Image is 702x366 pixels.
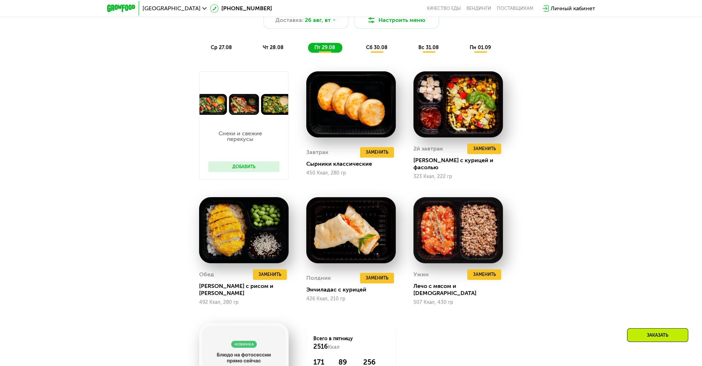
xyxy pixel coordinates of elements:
div: поставщикам [497,6,533,11]
span: Заменить [259,271,281,278]
div: 450 Ккал, 280 гр [306,170,396,176]
span: [GEOGRAPHIC_DATA] [143,6,201,11]
span: сб 30.08 [366,45,388,51]
span: 2516 [313,343,328,350]
span: пн 01.09 [470,45,491,51]
a: [PHONE_NUMBER] [210,4,272,13]
button: Заменить [360,147,394,158]
a: Качество еды [427,6,461,11]
div: 492 Ккал, 280 гр [199,300,289,305]
span: Заменить [366,274,388,282]
button: Заменить [467,143,501,154]
button: Заменить [467,269,501,280]
button: Заменить [360,273,394,283]
a: Вендинги [466,6,491,11]
div: [PERSON_NAME] с рисом и [PERSON_NAME] [199,283,294,297]
div: Заказать [627,328,688,342]
div: Обед [199,269,214,280]
button: Заменить [253,269,287,280]
div: Личный кабинет [551,4,595,13]
div: 2й завтрак [413,143,443,154]
button: Добавить [208,161,279,172]
div: Энчиладас с курицей [306,286,401,293]
span: Ккал [328,344,340,350]
span: ср 27.08 [211,45,232,51]
div: 507 Ккал, 430 гр [413,300,503,305]
div: Сырники классические [306,160,401,167]
div: Завтрак [306,147,329,158]
span: пт 29.08 [314,45,335,51]
p: Снеки и свежие перекусы [208,131,272,142]
span: Заменить [366,149,388,156]
span: вс 31.08 [418,45,439,51]
div: 323 Ккал, 222 гр [413,174,503,179]
div: Всего в пятницу [313,335,389,351]
button: Настроить меню [354,12,439,29]
div: [PERSON_NAME] с курицей и фасолью [413,157,509,171]
div: Ужин [413,269,429,280]
span: 26 авг, вт [305,16,331,24]
div: Полдник [306,273,331,283]
span: чт 28.08 [263,45,284,51]
span: Заменить [473,145,495,152]
span: Заменить [473,271,495,278]
div: 426 Ккал, 210 гр [306,296,396,302]
div: Лечо с мясом и [DEMOGRAPHIC_DATA] [413,283,509,297]
span: Доставка: [275,16,303,24]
